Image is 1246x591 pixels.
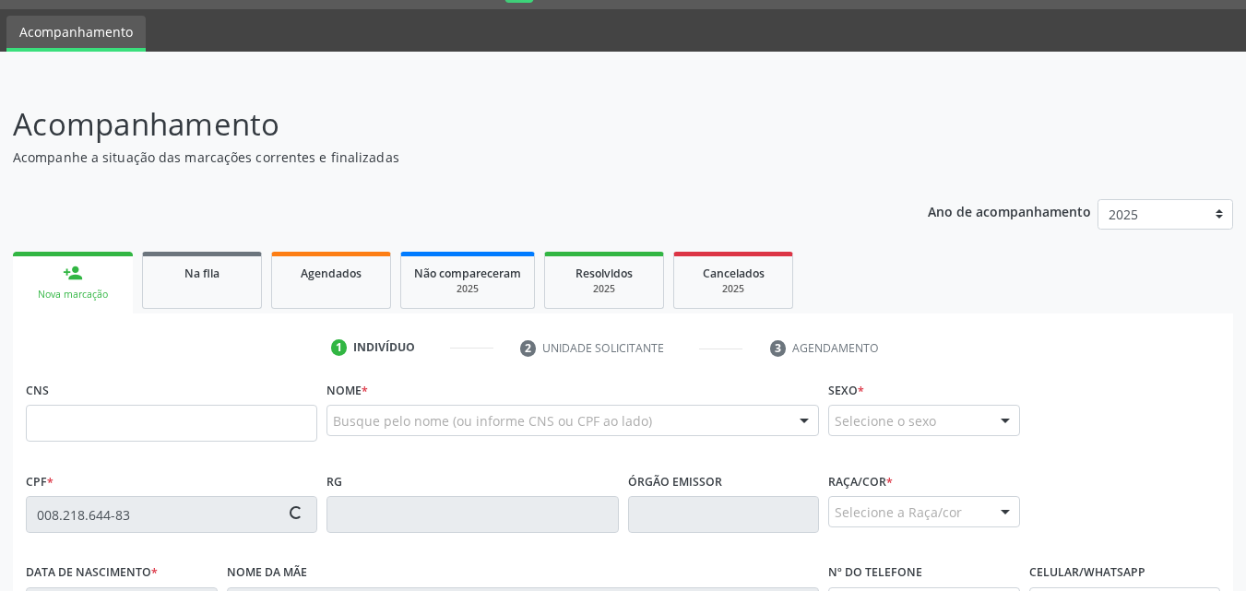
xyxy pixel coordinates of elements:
a: Acompanhamento [6,16,146,52]
label: CPF [26,467,53,496]
label: Órgão emissor [628,467,722,496]
span: Busque pelo nome (ou informe CNS ou CPF ao lado) [333,411,652,431]
div: Nova marcação [26,288,120,301]
label: Data de nascimento [26,559,158,587]
span: Cancelados [703,266,765,281]
label: Sexo [828,376,864,405]
div: Indivíduo [353,339,415,356]
div: 2025 [687,282,779,296]
label: CNS [26,376,49,405]
span: Agendados [301,266,362,281]
div: 1 [331,339,348,356]
p: Ano de acompanhamento [928,199,1091,222]
label: Raça/cor [828,467,893,496]
label: Celular/WhatsApp [1029,559,1145,587]
label: Nome da mãe [227,559,307,587]
label: RG [326,467,342,496]
span: Selecione o sexo [835,411,936,431]
p: Acompanhamento [13,101,867,148]
div: 2025 [414,282,521,296]
label: Nº do Telefone [828,559,922,587]
div: 2025 [558,282,650,296]
div: person_add [63,263,83,283]
label: Nome [326,376,368,405]
span: Não compareceram [414,266,521,281]
p: Acompanhe a situação das marcações correntes e finalizadas [13,148,867,167]
span: Selecione a Raça/cor [835,502,962,522]
span: Resolvidos [576,266,633,281]
span: Na fila [184,266,220,281]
